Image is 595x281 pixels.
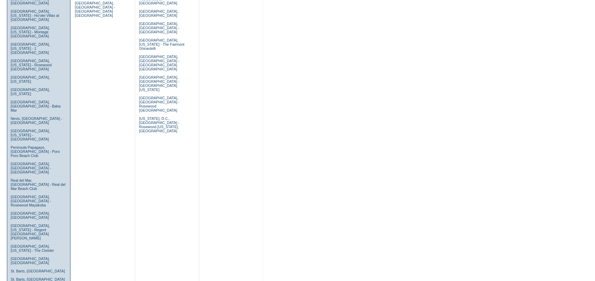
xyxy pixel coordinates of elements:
a: [GEOGRAPHIC_DATA], [GEOGRAPHIC_DATA] [11,211,50,220]
a: [GEOGRAPHIC_DATA], [GEOGRAPHIC_DATA] - [GEOGRAPHIC_DATA] [11,162,51,174]
a: [GEOGRAPHIC_DATA], [GEOGRAPHIC_DATA] - [GEOGRAPHIC_DATA] [139,22,179,34]
a: [GEOGRAPHIC_DATA], [US_STATE] - Ho'olei Villas at [GEOGRAPHIC_DATA] [11,9,59,22]
a: [US_STATE], D.C., [GEOGRAPHIC_DATA] - Rosewood [US_STATE], [GEOGRAPHIC_DATA] [139,116,179,133]
a: [GEOGRAPHIC_DATA], [GEOGRAPHIC_DATA] [11,257,50,265]
a: [GEOGRAPHIC_DATA], [GEOGRAPHIC_DATA] - Baha Mar [11,100,60,112]
a: [GEOGRAPHIC_DATA], [US_STATE] [11,75,50,83]
a: [GEOGRAPHIC_DATA], [US_STATE] - Montage [GEOGRAPHIC_DATA] [11,26,50,38]
a: Real del Mar, [GEOGRAPHIC_DATA] - Real del Mar Beach Club [11,178,66,191]
a: Nevis, [GEOGRAPHIC_DATA] - [GEOGRAPHIC_DATA] [11,116,62,125]
a: [GEOGRAPHIC_DATA], [GEOGRAPHIC_DATA] - [GEOGRAPHIC_DATA] [GEOGRAPHIC_DATA] [75,1,115,18]
a: [GEOGRAPHIC_DATA], [GEOGRAPHIC_DATA] - [GEOGRAPHIC_DATA] [US_STATE] [139,75,179,92]
a: [GEOGRAPHIC_DATA], [GEOGRAPHIC_DATA] - Rosewood Mayakoba [11,195,51,207]
a: Peninsula Papagayo, [GEOGRAPHIC_DATA] - Poro Poro Beach Club [11,145,60,158]
a: [GEOGRAPHIC_DATA], [US_STATE] [11,88,50,96]
a: [GEOGRAPHIC_DATA], [GEOGRAPHIC_DATA] - Rosewood [GEOGRAPHIC_DATA] [139,96,179,112]
a: [GEOGRAPHIC_DATA], [US_STATE] - [GEOGRAPHIC_DATA] [11,129,50,141]
a: [GEOGRAPHIC_DATA], [GEOGRAPHIC_DATA] - [GEOGRAPHIC_DATA] [GEOGRAPHIC_DATA] [139,55,179,71]
a: [GEOGRAPHIC_DATA], [US_STATE] - The Cloister [11,244,54,252]
a: St. Barts, [GEOGRAPHIC_DATA] [11,269,65,273]
a: [GEOGRAPHIC_DATA], [US_STATE] - The Fairmont Ghirardelli [139,38,184,50]
a: [GEOGRAPHIC_DATA], [US_STATE] - Rosewood [GEOGRAPHIC_DATA] [11,59,52,71]
a: [GEOGRAPHIC_DATA], [GEOGRAPHIC_DATA] [139,9,178,18]
a: [GEOGRAPHIC_DATA], [US_STATE] - 1 [GEOGRAPHIC_DATA] [11,42,50,55]
a: [GEOGRAPHIC_DATA], [US_STATE] - Regent [GEOGRAPHIC_DATA][PERSON_NAME] [11,224,50,240]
